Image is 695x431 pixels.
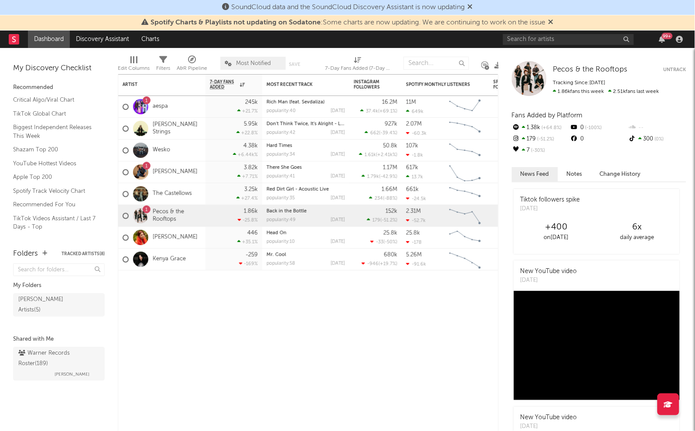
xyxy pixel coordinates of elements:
a: Apple Top 200 [13,172,96,182]
svg: Chart title [445,183,485,205]
svg: Chart title [445,205,485,227]
input: Search... [404,57,469,70]
div: [DATE] [331,152,345,157]
div: Spotify Monthly Listeners [406,82,472,87]
div: Instagram Followers [354,79,384,90]
div: Back in the Bottle [267,209,345,214]
span: +69.1 % [380,109,396,114]
div: My Discovery Checklist [13,63,105,74]
a: TikTok Videos Assistant / Last 7 Days - Top [13,214,96,232]
div: -259 [246,252,258,258]
button: Notes [558,167,591,181]
span: -51.2 % [536,137,555,142]
span: Fans Added by Platform [512,112,583,119]
input: Search for folders... [13,263,105,276]
div: [DATE] [520,422,577,431]
span: -88 % [384,196,396,201]
span: 1.86k fans this week [553,89,604,94]
div: My Folders [13,280,105,291]
svg: Chart title [445,161,485,183]
a: Charts [135,31,165,48]
span: Tracking Since: [DATE] [553,80,606,86]
div: [DATE] [331,174,345,179]
div: Rich Man (feat. Sevdaliza) [267,100,345,105]
div: Edit Columns [118,63,150,74]
div: popularity: 40 [267,109,296,113]
div: 25.8k [383,230,397,236]
div: popularity: 49 [267,218,296,222]
svg: Chart title [445,118,485,140]
div: -60.3k [406,130,427,136]
div: New YouTube video [520,267,577,276]
span: 0 % [654,137,664,142]
div: A&R Pipeline [177,63,207,74]
div: ( ) [360,108,397,114]
div: 179 [512,133,570,145]
svg: Chart title [445,96,485,118]
button: News Feed [512,167,558,181]
div: 245k [245,99,258,105]
div: -25.8 % [238,217,258,223]
div: -91.6k [406,261,426,267]
div: 1.17M [383,165,397,171]
div: [PERSON_NAME] Artists ( 5 ) [18,294,80,315]
div: -- [628,122,686,133]
a: Shazam Top 200 [13,145,96,154]
div: Artist [123,82,188,87]
div: +22.8 % [236,130,258,136]
a: Discovery Assistant [70,31,135,48]
div: Spotify Followers [493,79,524,90]
a: Wesko [153,147,170,154]
div: 3.25k [244,187,258,192]
div: +35.1 % [237,239,258,245]
svg: Chart title [445,140,485,161]
a: Back in the Bottle [267,209,307,214]
span: Dismiss [468,4,473,11]
a: TikTok Global Chart [13,109,96,119]
div: 7 [512,145,570,156]
span: +64.8 % [541,126,562,130]
div: 1.38k [512,122,570,133]
div: ( ) [362,174,397,179]
span: 37.4k [366,109,378,114]
span: 7-Day Fans Added [210,79,238,90]
a: [PERSON_NAME] Strings [153,121,201,136]
span: -33 [376,240,383,245]
div: 3.82k [244,165,258,171]
a: Warner Records Roster(189)[PERSON_NAME] [13,347,105,381]
div: -1.8k [406,152,423,158]
div: [DATE] [331,196,345,201]
span: -51.2 % [382,218,396,223]
div: ( ) [370,239,397,245]
div: 50.8k [383,143,397,149]
div: 2.31M [406,209,421,214]
div: 0 [570,133,628,145]
a: aespa [153,103,168,110]
span: 662 [370,131,379,136]
div: Recommended [13,82,105,93]
a: Hard Times [267,144,292,148]
button: Change History [591,167,650,181]
div: A&R Pipeline [177,52,207,78]
div: Edit Columns [118,52,150,78]
svg: Chart title [445,227,485,249]
a: Red Dirt Girl - Acoustic Live [267,187,329,192]
span: -30 % [530,148,545,153]
div: 446 [247,230,258,236]
span: 1.79k [367,174,379,179]
span: -946 [367,262,379,267]
span: -39.4 % [380,131,396,136]
div: -52.7k [406,218,426,223]
a: [PERSON_NAME] [153,234,198,241]
div: popularity: 58 [267,261,295,266]
div: +6.44k % [233,152,258,157]
div: 649k [406,109,424,114]
div: [DATE] [331,109,345,113]
div: ( ) [362,261,397,267]
div: Filters [156,52,170,78]
span: +2.41k % [377,153,396,157]
div: +21.7 % [237,108,258,114]
div: 5.26M [406,252,422,258]
a: Rich Man (feat. Sevdaliza) [267,100,325,105]
div: [DATE] [331,261,345,266]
